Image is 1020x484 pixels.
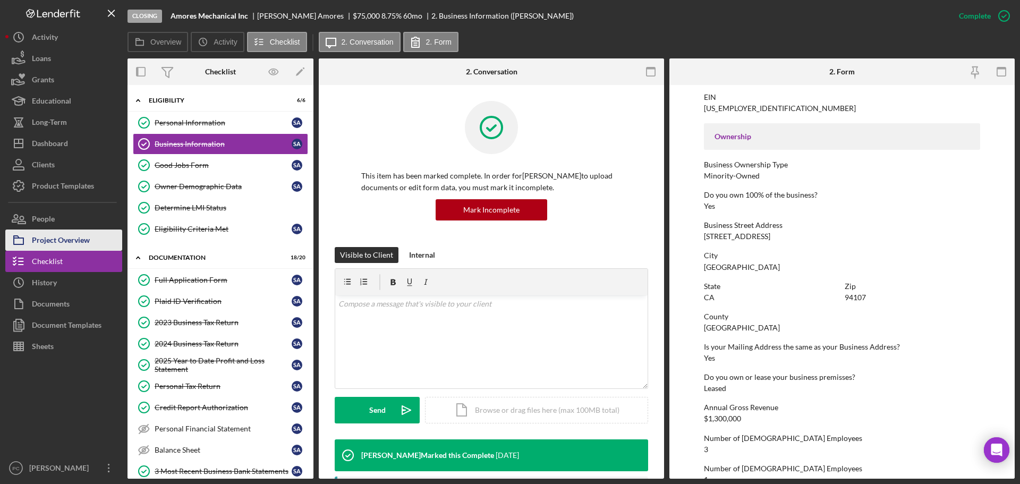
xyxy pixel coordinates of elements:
button: Sheets [5,336,122,357]
div: S A [292,296,302,307]
div: S A [292,338,302,349]
a: Determine LMI Status [133,197,308,218]
div: EIN [704,93,980,101]
div: Number of [DEMOGRAPHIC_DATA] Employees [704,464,980,473]
button: Project Overview [5,230,122,251]
div: S A [292,181,302,192]
div: Product Templates [32,175,94,199]
label: 2. Form [426,38,452,46]
a: 3 Most Recent Business Bank StatementsSA [133,461,308,482]
div: Owner Demographic Data [155,182,292,191]
div: People [32,208,55,232]
div: Long-Term [32,112,67,135]
div: 18 / 20 [286,254,305,261]
a: Full Application FormSA [133,269,308,291]
button: Mark Incomplete [436,199,547,220]
div: 3 Most Recent Business Bank Statements [155,467,292,475]
div: Is your Mailing Address the same as your Business Address? [704,343,980,351]
div: Sheets [32,336,54,360]
div: 6 / 6 [286,97,305,104]
div: [GEOGRAPHIC_DATA] [704,263,780,271]
div: 2023 Business Tax Return [155,318,292,327]
button: Documents [5,293,122,315]
div: County [704,312,980,321]
a: Business InformationSA [133,133,308,155]
div: Eligibility [149,97,279,104]
div: S A [292,445,302,455]
a: Grants [5,69,122,90]
div: Documentation [149,254,279,261]
div: Zip [845,282,980,291]
a: Personal Financial StatementSA [133,418,308,439]
div: Loans [32,48,51,72]
div: City [704,251,980,260]
div: History [32,272,57,296]
a: Document Templates [5,315,122,336]
div: Educational [32,90,71,114]
div: Checklist [205,67,236,76]
div: S A [292,402,302,413]
b: Amores Mechanical Inc [171,12,248,20]
div: Personal Information [155,118,292,127]
div: Determine LMI Status [155,203,308,212]
div: 2. Conversation [466,67,517,76]
a: Eligibility Criteria MetSA [133,218,308,240]
div: State [704,282,839,291]
label: Overview [150,38,181,46]
a: Good Jobs FormSA [133,155,308,176]
button: People [5,208,122,230]
a: 2024 Business Tax ReturnSA [133,333,308,354]
div: Project Overview [32,230,90,253]
div: Business Information [155,140,292,148]
div: Good Jobs Form [155,161,292,169]
div: Grants [32,69,54,93]
label: 2. Conversation [342,38,394,46]
div: Open Intercom Messenger [984,437,1009,463]
button: Internal [404,247,440,263]
div: Credit Report Authorization [155,403,292,412]
div: Business Ownership Type [704,160,980,169]
div: CA [704,293,715,302]
div: 2. Business Information ([PERSON_NAME]) [431,12,574,20]
div: Full Application Form [155,276,292,284]
div: Do you own or lease your business premisses? [704,373,980,381]
div: Minority-Owned [704,172,760,180]
div: Balance Sheet [155,446,292,454]
button: Complete [948,5,1015,27]
button: 2. Form [403,32,458,52]
div: 1 [704,475,708,484]
a: Plaid ID VerificationSA [133,291,308,312]
div: 60 mo [403,12,422,20]
button: 2. Conversation [319,32,401,52]
div: Do you own 100% of the business? [704,191,980,199]
div: Internal [409,247,435,263]
a: Balance SheetSA [133,439,308,461]
div: Personal Financial Statement [155,424,292,433]
button: Visible to Client [335,247,398,263]
a: Loans [5,48,122,69]
a: 2025 Year to Date Profit and Loss StatementSA [133,354,308,376]
a: Clients [5,154,122,175]
div: S A [292,423,302,434]
div: [US_EMPLOYER_IDENTIFICATION_NUMBER] [704,104,856,113]
button: Activity [5,27,122,48]
button: Long-Term [5,112,122,133]
label: Checklist [270,38,300,46]
button: Dashboard [5,133,122,154]
div: Yes [704,354,715,362]
button: Send [335,397,420,423]
label: Activity [214,38,237,46]
div: S A [292,360,302,370]
button: Educational [5,90,122,112]
div: Mark Incomplete [463,199,520,220]
a: Product Templates [5,175,122,197]
div: Number of [DEMOGRAPHIC_DATA] Employees [704,434,980,443]
a: Owner Demographic DataSA [133,176,308,197]
div: Clients [32,154,55,178]
div: 8.75 % [381,12,402,20]
div: S A [292,117,302,128]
